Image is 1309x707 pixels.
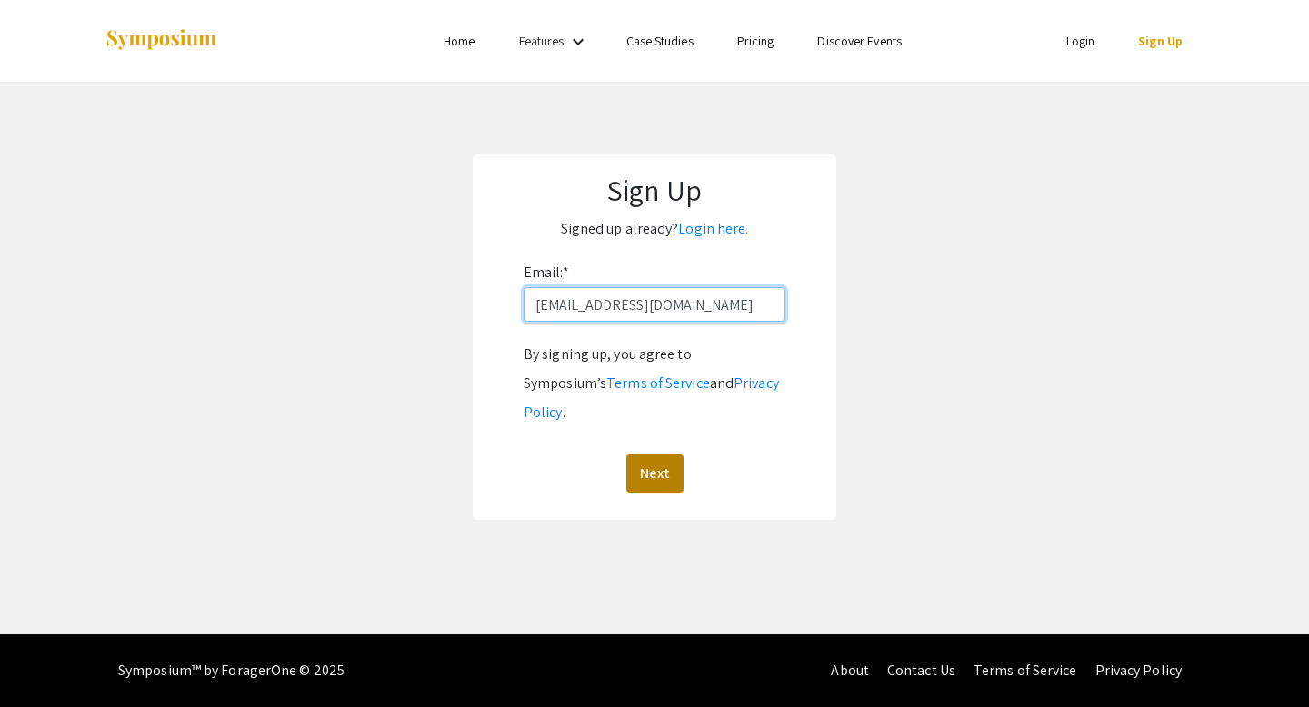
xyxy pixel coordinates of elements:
a: Pricing [737,33,774,49]
iframe: Chat [14,625,77,693]
a: Terms of Service [606,373,710,393]
p: Signed up already? [491,214,818,244]
a: Case Studies [626,33,694,49]
div: By signing up, you agree to Symposium’s and . [524,340,785,427]
a: Features [519,33,565,49]
img: Symposium by ForagerOne [105,28,218,53]
div: Symposium™ by ForagerOne © 2025 [118,634,345,707]
a: Login here. [678,219,748,238]
a: Contact Us [887,661,955,680]
a: Sign Up [1138,33,1183,49]
a: Discover Events [817,33,902,49]
a: Privacy Policy [1095,661,1182,680]
a: Home [444,33,475,49]
mat-icon: Expand Features list [567,31,589,53]
a: Login [1066,33,1095,49]
button: Next [626,454,684,493]
a: Terms of Service [974,661,1077,680]
a: Privacy Policy [524,373,779,422]
a: About [831,661,869,680]
h1: Sign Up [491,173,818,207]
label: Email: [524,258,569,287]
